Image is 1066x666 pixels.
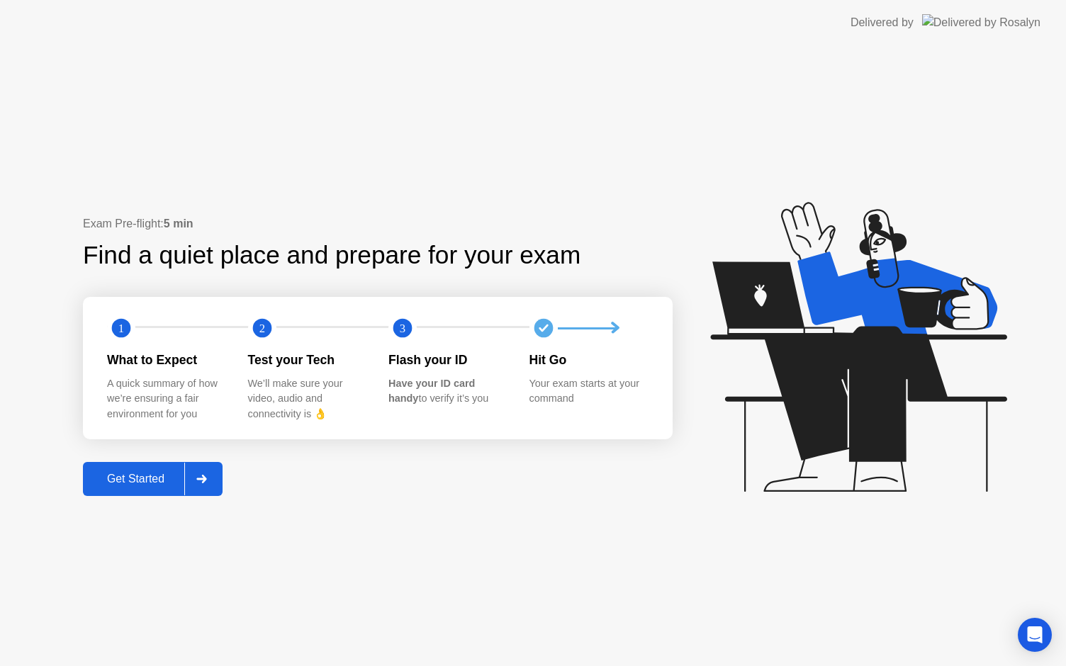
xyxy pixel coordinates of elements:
[388,378,475,405] b: Have your ID card handy
[529,351,648,369] div: Hit Go
[400,322,405,335] text: 3
[118,322,124,335] text: 1
[83,215,673,232] div: Exam Pre-flight:
[83,237,583,274] div: Find a quiet place and prepare for your exam
[107,376,225,422] div: A quick summary of how we’re ensuring a fair environment for you
[259,322,264,335] text: 2
[1018,618,1052,652] div: Open Intercom Messenger
[248,376,366,422] div: We’ll make sure your video, audio and connectivity is 👌
[388,376,507,407] div: to verify it’s you
[388,351,507,369] div: Flash your ID
[83,462,223,496] button: Get Started
[107,351,225,369] div: What to Expect
[529,376,648,407] div: Your exam starts at your command
[87,473,184,485] div: Get Started
[851,14,914,31] div: Delivered by
[164,218,193,230] b: 5 min
[922,14,1040,30] img: Delivered by Rosalyn
[248,351,366,369] div: Test your Tech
